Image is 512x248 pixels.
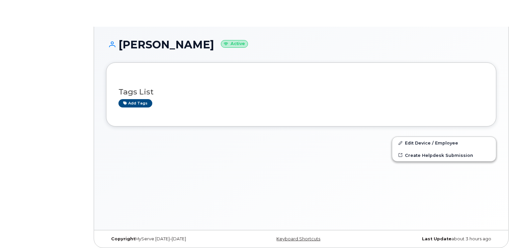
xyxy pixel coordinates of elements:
[106,39,496,50] h1: [PERSON_NAME]
[106,236,236,242] div: MyServe [DATE]–[DATE]
[221,40,248,48] small: Active
[392,149,496,161] a: Create Helpdesk Submission
[118,88,484,96] h3: Tags List
[111,236,135,241] strong: Copyright
[366,236,496,242] div: about 3 hours ago
[276,236,320,241] a: Keyboard Shortcuts
[392,137,496,149] a: Edit Device / Employee
[118,99,152,107] a: Add tags
[422,236,451,241] strong: Last Update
